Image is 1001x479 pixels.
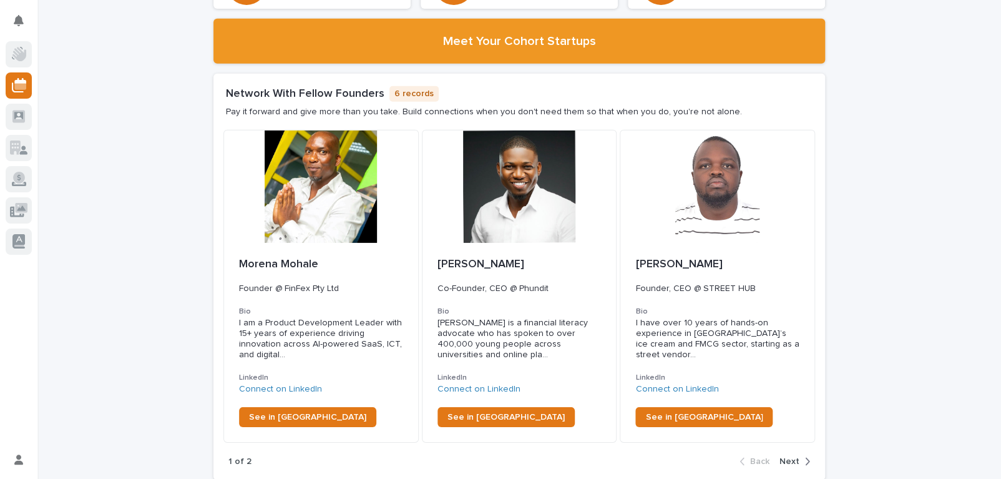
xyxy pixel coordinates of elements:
[437,307,602,317] h3: Bio
[635,284,755,293] span: Founder, CEO @ STREET HUB
[437,407,575,427] a: See in [GEOGRAPHIC_DATA]
[740,456,774,467] button: Back
[249,413,366,422] span: See in [GEOGRAPHIC_DATA]
[228,457,251,467] p: 1 of 2
[239,407,376,427] a: See in [GEOGRAPHIC_DATA]
[635,407,773,427] a: See in [GEOGRAPHIC_DATA]
[620,130,815,443] a: [PERSON_NAME]Founder, CEO @ STREET HUBBioI have over 10 years of hands-on experience in [GEOGRAPH...
[437,318,602,360] span: [PERSON_NAME] is a financial literacy advocate who has spoken to over 400,000 young people across...
[750,457,769,466] span: Back
[226,107,742,117] p: Pay it forward and give more than you take. Build connections when you don't need them so that wh...
[239,307,403,317] h3: Bio
[16,15,32,35] div: Notifications
[389,86,439,102] p: 6 records
[437,284,549,293] span: Co-Founder, CEO @ Phundit
[223,130,419,443] a: Morena MohaleFounder @ FinFex Pty LtdBioI am a Product Development Leader with 15+ years of exper...
[6,7,32,34] button: Notifications
[635,318,799,360] div: I have over 10 years of hands-on experience in Kenya’s ice cream and FMCG sector, starting as a s...
[447,413,565,422] span: See in [GEOGRAPHIC_DATA]
[774,456,810,467] button: Next
[437,373,602,383] h3: LinkedIn
[635,318,799,360] span: I have over 10 years of hands-on experience in [GEOGRAPHIC_DATA]’s ice cream and FMCG sector, sta...
[422,130,617,443] a: [PERSON_NAME]Co-Founder, CEO @ PhunditBio[PERSON_NAME] is a financial literacy advocate who has s...
[239,373,403,383] h3: LinkedIn
[645,413,763,422] span: See in [GEOGRAPHIC_DATA]
[239,318,403,360] span: I am a Product Development Leader with 15+ years of experience driving innovation across AI-power...
[635,259,722,270] span: [PERSON_NAME]
[437,259,524,270] span: [PERSON_NAME]
[635,385,718,393] a: Connect on LinkedIn
[437,318,602,360] div: Peter Tokor is a financial literacy advocate who has spoken to over 400,000 young people across u...
[239,284,339,293] span: Founder @ FinFex Pty Ltd
[437,385,520,393] a: Connect on LinkedIn
[779,457,799,466] span: Next
[635,307,799,317] h3: Bio
[635,373,799,383] h3: LinkedIn
[443,34,596,49] h2: Meet Your Cohort Startups
[239,259,318,270] span: Morena Mohale
[226,87,384,101] h1: Network With Fellow Founders
[239,385,322,393] a: Connect on LinkedIn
